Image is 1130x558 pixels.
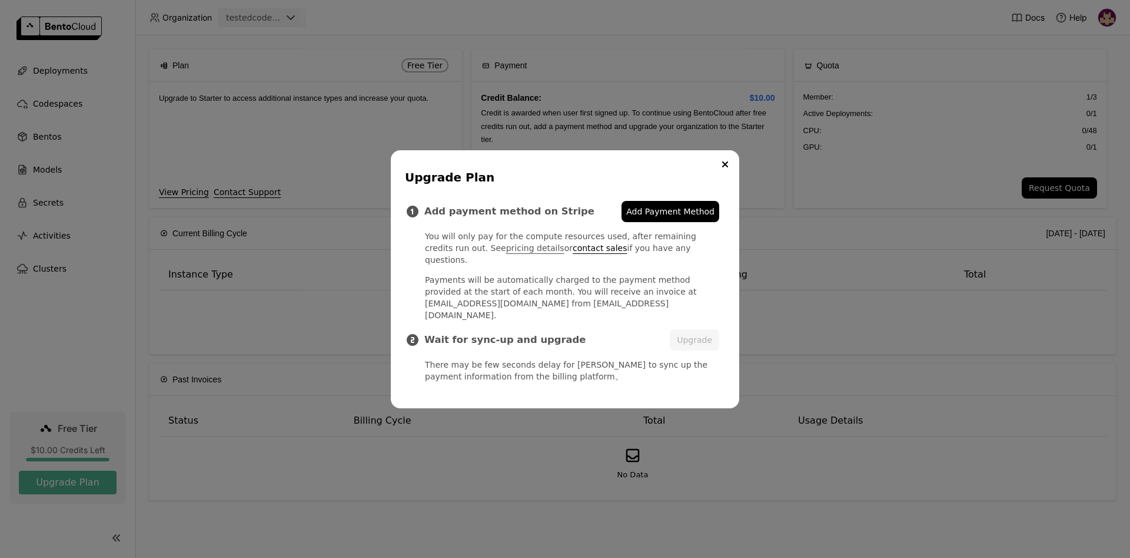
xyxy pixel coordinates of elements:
div: dialog [391,150,739,408]
button: Upgrade [670,329,719,351]
h3: Wait for sync-up and upgrade [424,334,670,346]
button: Close [718,157,732,171]
a: contact sales [573,243,627,253]
span: Add Payment Method [626,206,714,217]
p: Payments will be automatically charged to the payment method provided at the start of each month.... [425,274,719,321]
div: Upgrade Plan [405,169,720,186]
a: Add Payment Method [621,201,719,222]
a: pricing details [506,243,564,253]
h3: Add payment method on Stripe [424,206,621,217]
p: There may be few seconds delay for [PERSON_NAME] to sync up the payment information from the bill... [425,359,719,382]
p: You will only pay for the compute resources used, after remaining credits run out. See or if you ... [425,230,719,266]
